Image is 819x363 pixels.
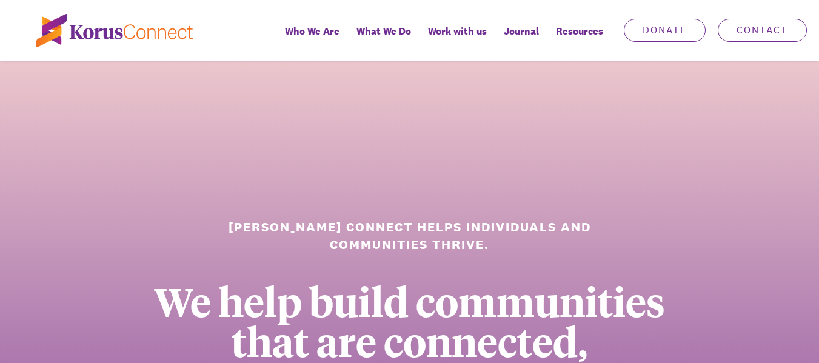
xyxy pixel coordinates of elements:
div: Resources [547,17,612,61]
span: Journal [504,22,539,40]
span: Work with us [428,22,487,40]
span: What We Do [356,22,411,40]
img: korus-connect%2Fc5177985-88d5-491d-9cd7-4a1febad1357_logo.svg [36,14,193,47]
a: Work with us [420,17,495,61]
h1: [PERSON_NAME] Connect helps individuals and communities thrive. [227,218,592,254]
span: Who We Are [285,22,339,40]
a: Donate [624,19,706,42]
a: Contact [718,19,807,42]
a: Who We Are [276,17,348,61]
a: What We Do [348,17,420,61]
a: Journal [495,17,547,61]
